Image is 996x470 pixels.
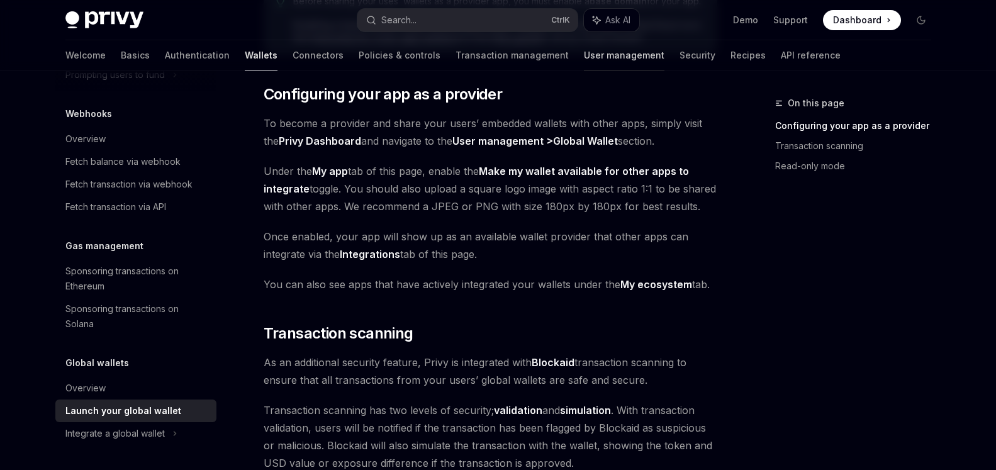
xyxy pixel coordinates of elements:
[833,14,881,26] span: Dashboard
[65,154,181,169] div: Fetch balance via webhook
[55,377,216,400] a: Overview
[65,238,143,254] h5: Gas management
[293,40,344,70] a: Connectors
[165,40,230,70] a: Authentication
[357,9,578,31] button: Search...CtrlK
[65,106,112,121] h5: Webhooks
[264,165,689,195] strong: Make my wallet available for other apps to integrate
[245,40,277,70] a: Wallets
[823,10,901,30] a: Dashboard
[65,403,181,418] div: Launch your global wallet
[584,40,664,70] a: User management
[55,400,216,422] a: Launch your global wallet
[55,196,216,218] a: Fetch transaction via API
[65,301,209,332] div: Sponsoring transactions on Solana
[773,14,808,26] a: Support
[264,162,717,215] span: Under the tab of this page, enable the toggle. You should also upload a square logo image with as...
[65,11,143,29] img: dark logo
[775,136,941,156] a: Transaction scanning
[605,14,630,26] span: Ask AI
[730,40,766,70] a: Recipes
[584,9,639,31] button: Ask AI
[65,131,106,147] div: Overview
[340,248,400,261] a: Integrations
[733,14,758,26] a: Demo
[456,40,569,70] a: Transaction management
[264,228,717,263] span: Once enabled, your app will show up as an available wallet provider that other apps can integrate...
[494,404,542,417] strong: validation
[264,276,717,293] span: You can also see apps that have actively integrated your wallets under the tab.
[65,426,165,441] div: Integrate a global wallet
[65,177,193,192] div: Fetch transaction via webhook
[452,135,618,148] strong: User management >
[264,84,503,104] span: Configuring your app as a provider
[65,40,106,70] a: Welcome
[264,354,717,389] span: As an additional security feature, Privy is integrated with transaction scanning to ensure that a...
[775,116,941,136] a: Configuring your app as a provider
[680,40,715,70] a: Security
[788,96,844,111] span: On this page
[560,404,611,417] strong: simulation
[65,264,209,294] div: Sponsoring transactions on Ethereum
[781,40,841,70] a: API reference
[65,355,129,371] h5: Global wallets
[532,356,574,369] a: Blockaid
[55,128,216,150] a: Overview
[359,40,440,70] a: Policies & controls
[340,248,400,260] strong: Integrations
[264,323,413,344] span: Transaction scanning
[55,260,216,298] a: Sponsoring transactions on Ethereum
[264,115,717,150] span: To become a provider and share your users’ embedded wallets with other apps, simply visit the and...
[775,156,941,176] a: Read-only mode
[620,278,692,291] a: My ecosystem
[381,13,417,28] div: Search...
[312,165,348,178] a: My app
[65,199,166,215] div: Fetch transaction via API
[312,165,348,177] strong: My app
[65,381,106,396] div: Overview
[553,135,618,148] a: Global Wallet
[55,173,216,196] a: Fetch transaction via webhook
[55,298,216,335] a: Sponsoring transactions on Solana
[279,135,361,147] strong: Privy Dashboard
[121,40,150,70] a: Basics
[911,10,931,30] button: Toggle dark mode
[551,15,570,25] span: Ctrl K
[55,150,216,173] a: Fetch balance via webhook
